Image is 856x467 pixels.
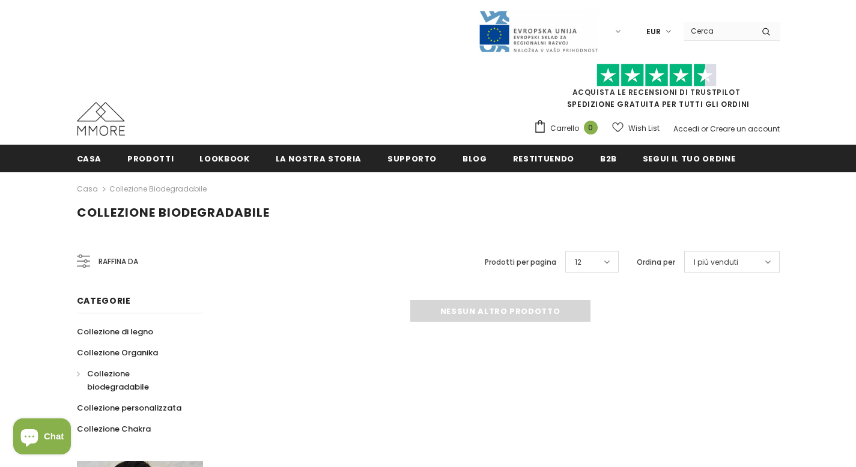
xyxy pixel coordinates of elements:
[77,363,190,397] a: Collezione biodegradabile
[77,102,125,136] img: Casi MMORE
[77,321,153,342] a: Collezione di legno
[77,418,151,439] a: Collezione Chakra
[684,22,753,40] input: Search Site
[463,153,487,164] span: Blog
[77,326,153,337] span: Collezione di legno
[701,124,708,134] span: or
[77,342,158,363] a: Collezione Organika
[600,145,617,172] a: B2B
[533,69,780,109] span: SPEDIZIONE GRATUITA PER TUTTI GLI ORDINI
[673,124,699,134] a: Accedi
[99,255,138,268] span: Raffina da
[127,153,174,164] span: Prodotti
[646,26,661,38] span: EUR
[77,423,151,435] span: Collezione Chakra
[584,121,598,134] span: 0
[77,295,131,307] span: Categorie
[596,64,717,87] img: Fidati di Pilot Stars
[77,402,181,414] span: Collezione personalizzata
[10,418,74,457] inbox-online-store-chat: Shopify online store chat
[643,145,735,172] a: Segui il tuo ordine
[77,347,158,358] span: Collezione Organika
[694,256,738,268] span: I più venduti
[127,145,174,172] a: Prodotti
[276,145,362,172] a: La nostra storia
[463,145,487,172] a: Blog
[478,10,598,53] img: Javni Razpis
[199,153,249,164] span: Lookbook
[637,256,675,268] label: Ordina per
[612,118,660,139] a: Wish List
[550,122,579,134] span: Carrello
[643,153,735,164] span: Segui il tuo ordine
[600,153,617,164] span: B2B
[710,124,780,134] a: Creare un account
[575,256,581,268] span: 12
[387,145,437,172] a: supporto
[77,145,102,172] a: Casa
[513,145,574,172] a: Restituendo
[485,256,556,268] label: Prodotti per pagina
[628,122,660,134] span: Wish List
[513,153,574,164] span: Restituendo
[77,153,102,164] span: Casa
[109,184,207,194] a: Collezione biodegradabile
[533,119,604,137] a: Carrello 0
[77,397,181,418] a: Collezione personalizzata
[199,145,249,172] a: Lookbook
[572,87,741,97] a: Acquista le recensioni di TrustPilot
[87,368,149,393] span: Collezione biodegradabile
[77,182,98,196] a: Casa
[276,153,362,164] span: La nostra storia
[77,204,270,221] span: Collezione biodegradabile
[478,26,598,36] a: Javni Razpis
[387,153,437,164] span: supporto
